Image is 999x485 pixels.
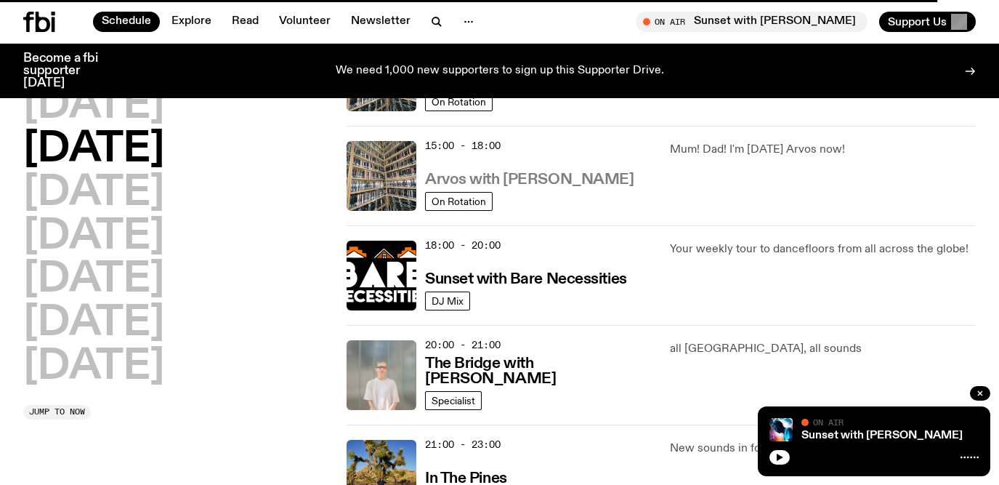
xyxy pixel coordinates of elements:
p: Mum! Dad! I'm [DATE] Arvos now! [670,141,976,159]
span: On Air [813,417,844,427]
button: [DATE] [23,260,164,300]
p: New sounds in folk and cosmic-country music [670,440,976,457]
img: Mara stands in front of a frosted glass wall wearing a cream coloured t-shirt and black glasses. ... [347,340,416,410]
button: On AirSunset with [PERSON_NAME] [636,12,867,32]
span: 18:00 - 20:00 [425,239,501,252]
button: [DATE] [23,173,164,214]
a: On Rotation [425,192,493,211]
img: Simon Caldwell stands side on, looking downwards. He has headphones on. Behind him is a brightly ... [769,418,793,441]
a: Sunset with Bare Necessities [425,269,627,287]
h3: The Bridge with [PERSON_NAME] [425,356,652,387]
p: We need 1,000 new supporters to sign up this Supporter Drive. [336,65,664,78]
button: [DATE] [23,347,164,388]
span: 15:00 - 18:00 [425,139,501,153]
button: [DATE] [23,86,164,127]
img: A corner shot of the fbi music library [347,141,416,211]
span: Support Us [888,15,947,28]
a: Read [223,12,267,32]
a: Arvos with [PERSON_NAME] [425,169,634,188]
h3: Arvos with [PERSON_NAME] [425,172,634,188]
span: Jump to now [29,408,85,416]
a: Newsletter [342,12,419,32]
button: Jump to now [23,405,91,420]
a: DJ Mix [425,292,470,310]
button: Support Us [879,12,976,32]
p: Your weekly tour to dancefloors from all across the globe! [670,241,976,258]
a: Explore [163,12,220,32]
button: [DATE] [23,217,164,257]
button: [DATE] [23,303,164,344]
a: Volunteer [270,12,339,32]
a: Specialist [425,391,482,410]
h3: Become a fbi supporter [DATE] [23,52,116,89]
span: On Rotation [432,96,486,107]
p: all [GEOGRAPHIC_DATA], all sounds [670,340,976,358]
a: Sunset with [PERSON_NAME] [801,430,963,441]
button: [DATE] [23,129,164,170]
span: DJ Mix [432,295,464,306]
span: On Rotation [432,196,486,207]
span: 20:00 - 21:00 [425,338,501,352]
a: The Bridge with [PERSON_NAME] [425,353,652,387]
a: On Rotation [425,92,493,111]
img: Bare Necessities [347,241,416,310]
a: Schedule [93,12,160,32]
h3: Sunset with Bare Necessities [425,272,627,287]
span: 21:00 - 23:00 [425,438,501,452]
span: Specialist [432,395,475,406]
